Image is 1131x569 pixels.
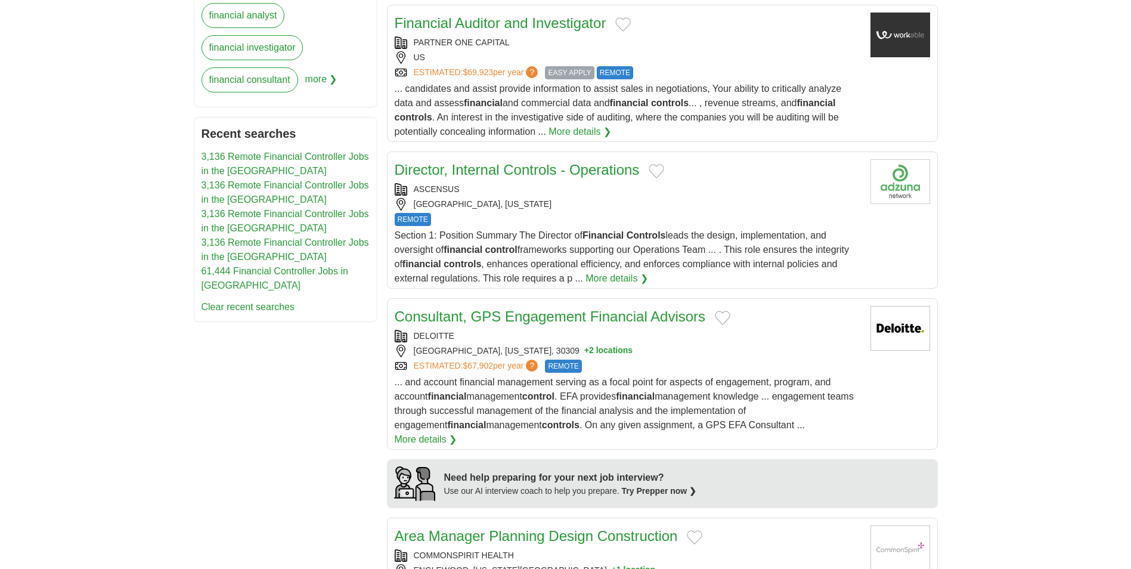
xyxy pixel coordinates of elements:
[402,259,441,269] strong: financial
[414,331,454,341] a: DELOITTE
[526,360,538,372] span: ?
[395,308,706,324] a: Consultant, GPS Engagement Financial Advisors
[202,151,369,176] a: 3,136 Remote Financial Controller Jobs in the [GEOGRAPHIC_DATA]
[395,213,431,226] span: REMOTE
[395,112,432,122] strong: controls
[202,3,285,28] a: financial analyst
[444,471,697,485] div: Need help preparing for your next job interview?
[870,13,930,57] img: Company logo
[444,259,481,269] strong: controls
[463,67,493,77] span: $69,923
[447,420,486,430] strong: financial
[584,345,589,357] span: +
[202,35,303,60] a: financial investigator
[395,51,861,64] div: US
[797,98,836,108] strong: financial
[395,528,678,544] a: Area Manager Planning Design Construction
[395,162,640,178] a: Director, Internal Controls - Operations
[395,345,861,357] div: [GEOGRAPHIC_DATA], [US_STATE], 30309
[444,245,482,255] strong: financial
[464,98,503,108] strong: financial
[202,125,370,143] h2: Recent searches
[545,66,594,79] span: EASY APPLY
[305,67,337,100] span: more ❯
[395,183,861,196] div: ASCENSUS
[615,17,631,32] button: Add to favorite jobs
[395,230,849,283] span: Section 1: Position Summary The Director of leads the design, implementation, and oversight of fr...
[870,306,930,351] img: Deloitte logo
[414,360,541,373] a: ESTIMATED:$67,902per year?
[545,360,581,373] span: REMOTE
[395,198,861,211] div: [GEOGRAPHIC_DATA], [US_STATE]
[649,164,664,178] button: Add to favorite jobs
[584,345,633,357] button: +2 locations
[627,230,666,240] strong: Controls
[395,432,457,447] a: More details ❯
[202,209,369,233] a: 3,136 Remote Financial Controller Jobs in the [GEOGRAPHIC_DATA]
[585,271,648,286] a: More details ❯
[870,159,930,204] img: Company logo
[622,486,697,496] a: Try Prepper now ❯
[522,391,554,401] strong: control
[395,84,842,137] span: ... candidates and assist provide information to assist sales in negotiations, Your ability to cr...
[414,66,541,79] a: ESTIMATED:$69,923per year?
[428,391,467,401] strong: financial
[715,311,730,325] button: Add to favorite jobs
[395,15,606,31] a: Financial Auditor and Investigator
[616,391,655,401] strong: financial
[582,230,624,240] strong: Financial
[395,36,861,49] div: PARTNER ONE CAPITAL
[444,485,697,497] div: Use our AI interview coach to help you prepare.
[651,98,689,108] strong: controls
[202,302,295,312] a: Clear recent searches
[549,125,611,139] a: More details ❯
[485,245,518,255] strong: control
[597,66,633,79] span: REMOTE
[687,530,702,545] button: Add to favorite jobs
[395,377,854,430] span: ... and account financial management serving as a focal point for aspects of engagement, program,...
[542,420,580,430] strong: controls
[526,66,538,78] span: ?
[610,98,649,108] strong: financial
[202,67,298,92] a: financial consultant
[202,266,348,290] a: 61,444 Financial Controller Jobs in [GEOGRAPHIC_DATA]
[414,551,514,560] a: COMMONSPIRIT HEALTH
[202,237,369,262] a: 3,136 Remote Financial Controller Jobs in the [GEOGRAPHIC_DATA]
[202,180,369,205] a: 3,136 Remote Financial Controller Jobs in the [GEOGRAPHIC_DATA]
[463,361,493,370] span: $67,902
